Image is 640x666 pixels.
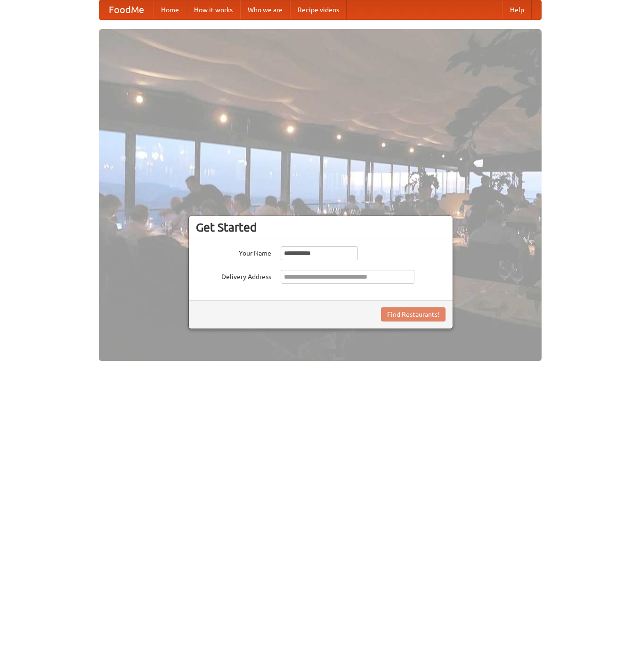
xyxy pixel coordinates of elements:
[99,0,154,19] a: FoodMe
[196,270,271,281] label: Delivery Address
[240,0,290,19] a: Who we are
[196,220,446,234] h3: Get Started
[381,307,446,321] button: Find Restaurants!
[196,246,271,258] label: Your Name
[186,0,240,19] a: How it works
[154,0,186,19] a: Home
[502,0,532,19] a: Help
[290,0,347,19] a: Recipe videos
